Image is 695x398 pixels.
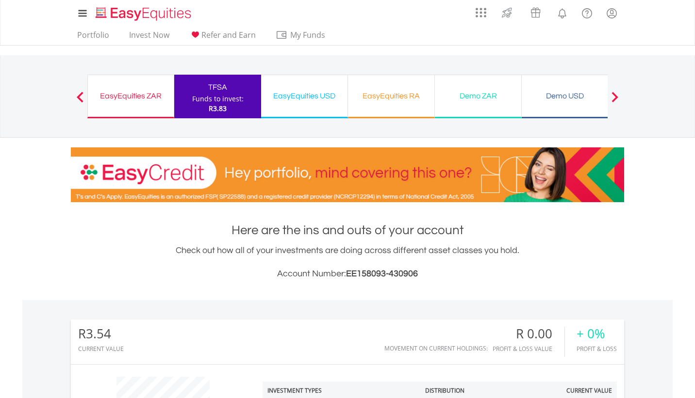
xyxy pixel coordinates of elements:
a: Portfolio [73,30,113,45]
div: Profit & Loss [577,346,617,352]
div: Distribution [425,386,464,395]
span: Refer and Earn [201,30,256,40]
button: Previous [70,96,90,106]
img: EasyCredit Promotion Banner [71,147,624,202]
div: Demo USD [528,89,602,103]
div: Movement on Current Holdings: [384,345,488,351]
a: AppsGrid [469,2,493,18]
div: EasyEquities USD [267,89,342,103]
a: Vouchers [521,2,550,20]
span: R3.83 [209,104,227,113]
div: EasyEquities ZAR [94,89,168,103]
div: + 0% [577,327,617,341]
img: vouchers-v2.svg [528,5,544,20]
a: FAQ's and Support [575,2,599,22]
h3: Account Number: [71,267,624,281]
div: Check out how all of your investments are doing across different asset classes you hold. [71,244,624,281]
div: R 0.00 [493,327,564,341]
a: My Profile [599,2,624,24]
a: Notifications [550,2,575,22]
div: Funds to invest: [192,94,244,104]
img: thrive-v2.svg [499,5,515,20]
div: CURRENT VALUE [78,346,124,352]
div: EasyEquities RA [354,89,429,103]
button: Next [605,96,625,106]
h1: Here are the ins and outs of your account [71,222,624,239]
img: grid-menu-icon.svg [476,7,486,18]
div: Demo ZAR [441,89,515,103]
span: EE158093-430906 [346,269,418,278]
div: Profit & Loss Value [493,346,564,352]
a: Invest Now [125,30,173,45]
span: My Funds [276,29,339,41]
div: R3.54 [78,327,124,341]
img: EasyEquities_Logo.png [94,6,195,22]
a: Refer and Earn [185,30,260,45]
a: Home page [92,2,195,22]
div: TFSA [180,80,255,94]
